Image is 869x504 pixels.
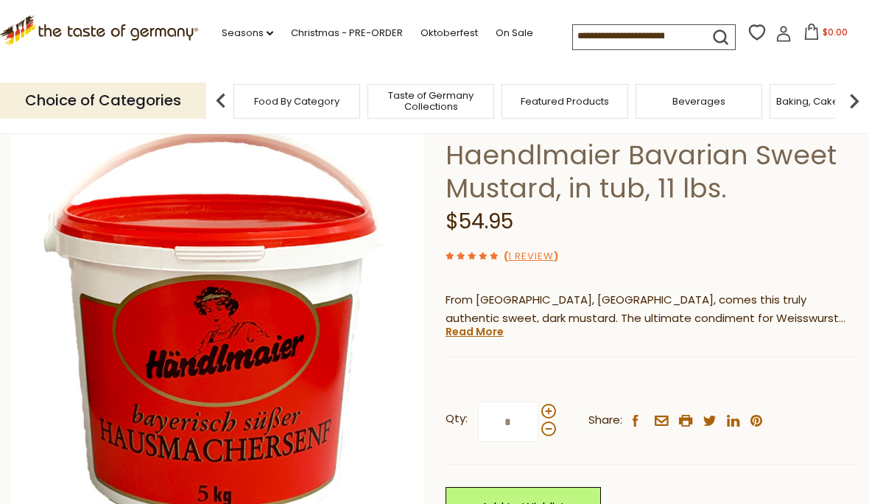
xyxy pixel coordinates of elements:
[521,96,609,107] a: Featured Products
[672,96,725,107] a: Beverages
[372,90,490,112] a: Taste of Germany Collections
[446,207,513,236] span: $54.95
[206,86,236,116] img: previous arrow
[840,86,869,116] img: next arrow
[446,139,858,205] h1: Haendlmaier Bavarian Sweet Mustard, in tub, 11 lbs.
[823,26,848,38] span: $0.00
[478,402,538,442] input: Qty:
[446,291,858,328] p: From [GEOGRAPHIC_DATA], [GEOGRAPHIC_DATA], comes this truly authentic sweet, dark mustard. The ul...
[254,96,339,107] a: Food By Category
[446,324,504,339] a: Read More
[508,249,554,265] a: 1 Review
[291,25,403,41] a: Christmas - PRE-ORDER
[795,24,857,46] button: $0.00
[446,410,468,428] strong: Qty:
[504,249,558,263] span: ( )
[496,25,533,41] a: On Sale
[588,411,622,430] span: Share:
[421,25,478,41] a: Oktoberfest
[222,25,273,41] a: Seasons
